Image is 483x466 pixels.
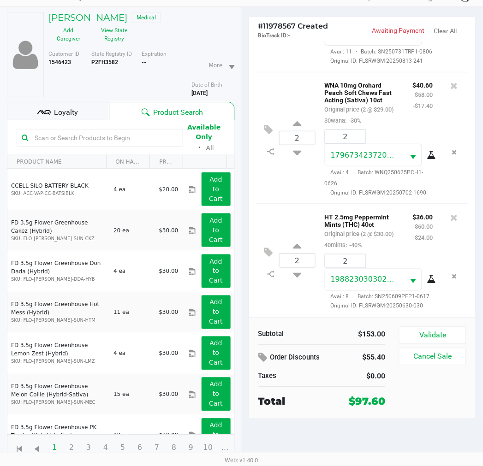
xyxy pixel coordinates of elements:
[325,169,423,187] span: Avail: 4 Batch: WNQ250625PCH1-0626
[97,439,114,457] span: Page 4
[148,439,166,457] span: Page 7
[159,391,178,398] span: $30.00
[325,189,433,197] span: Original ID: FLSRWGM-20250702-1690
[362,26,425,35] p: Awaiting Payment
[325,117,362,124] small: 30wana:
[325,211,399,228] p: HT 2.5mg Peppermint Mints (THC) 40ct
[191,90,208,96] b: [DATE]
[109,251,155,292] td: 4 ea
[199,439,217,457] span: Page 10
[209,61,223,70] span: More
[159,432,178,439] span: $30.00
[14,444,26,455] span: Go to the first page
[31,131,178,145] input: Scan or Search Products to Begin
[415,91,433,98] small: $58.00
[347,242,362,248] span: -40%
[331,275,406,284] span: 1988230303027973
[258,394,334,409] div: Total
[209,381,223,407] app-button-loader: Add to Cart
[325,48,433,55] span: Avail: 11 Batch: SN250731TRP1-0806
[209,299,223,325] app-button-loader: Add to Cart
[109,292,155,333] td: 11 ea
[109,374,155,415] td: 15 ea
[352,350,385,366] div: $55.40
[206,143,214,153] button: All
[132,12,161,23] span: Medical
[352,48,361,55] span: ·
[404,269,422,290] button: Select
[109,210,155,251] td: 20 ea
[28,439,46,456] span: Go to the previous page
[202,378,231,411] button: Add to Cart
[7,210,109,251] td: FD 3.5g Flower Greenhouse Cakez (Hybrid)
[404,144,422,166] button: Select
[48,51,79,57] span: Customer ID
[109,169,155,210] td: 4 ea
[91,51,132,57] span: State Registry ID
[80,439,97,457] span: Page 3
[413,79,433,89] p: $40.60
[54,107,78,118] span: Loyalty
[349,394,385,409] div: $97.60
[325,242,362,248] small: 40mints:
[202,295,231,329] button: Add to Cart
[191,82,222,88] span: Date of Birth
[209,258,223,284] app-button-loader: Add to Cart
[31,444,43,455] span: Go to the previous page
[347,117,362,124] span: -30%
[7,251,109,292] td: FD 3.5g Flower Greenhouse Don Dada (Hybrid)
[202,172,231,206] button: Add to Cart
[325,106,394,113] small: Original price (2 @ $29.00)
[209,340,223,366] app-button-loader: Add to Cart
[159,350,178,357] span: $30.00
[258,350,339,366] div: Order Discounts
[413,234,433,241] small: -$24.00
[7,155,106,169] th: PRODUCT NAME
[109,333,155,374] td: 4 ea
[11,399,106,406] p: SKU: FLO-[PERSON_NAME]-SUN-MEC
[11,235,106,242] p: SKU: FLO-[PERSON_NAME]-SUN-CKZ
[159,227,178,234] span: $30.00
[288,32,291,39] span: -
[234,439,251,456] span: Go to the next page
[63,439,80,457] span: Page 2
[225,457,258,464] span: Web: v1.40.0
[7,292,109,333] td: FD 3.5g Flower Greenhouse Hot Mess (Hybrid)
[325,79,399,104] p: WNA 10mg Orchard Peach Soft Chews Fast Acting (Sativa) 10ct
[325,57,433,65] span: Original ID: FLSRWGM-20250813-241
[413,211,433,221] p: $36.00
[263,268,279,280] inline-svg: Split item qty to new line
[209,176,223,202] app-button-loader: Add to Cart
[7,374,109,415] td: FD 3.5g Flower Greenhouse Melon Collie (Hybrid-Sativa)
[349,294,358,300] span: ·
[7,155,234,435] div: Data table
[48,12,127,23] h5: [PERSON_NAME]
[349,169,358,176] span: ·
[448,268,461,285] button: Remove the package from the orderLine
[91,59,118,65] b: P2FH3582
[7,415,109,456] td: FD 3.5g Flower Greenhouse PK Trophy (Hybrid-Indica)
[48,59,71,65] b: 1546423
[7,169,109,210] td: CCELL SILO BATTERY BLACK
[258,329,315,340] div: Subtotal
[11,276,106,283] p: SKU: FLO-[PERSON_NAME]-DDA-HYB
[7,333,109,374] td: FD 3.5g Flower Greenhouse Lemon Zest (Hybrid)
[11,358,106,365] p: SKU: FLO-[PERSON_NAME]-SUN-LMZ
[46,439,63,457] span: Page 1
[109,415,155,456] td: 12 ea
[263,146,279,158] inline-svg: Split item qty to new line
[149,155,182,169] th: PRICE
[165,439,183,457] span: Page 8
[11,317,106,324] p: SKU: FLO-[PERSON_NAME]-SUN-HTM
[142,51,167,57] span: Expiration
[399,348,466,366] button: Cancel Sale
[11,439,29,456] span: Go to the first page
[202,213,231,247] button: Add to Cart
[434,26,457,36] button: Clear All
[325,302,433,310] span: Original ID: FLSRWGM-20250630-030
[448,144,461,161] button: Remove the package from the orderLine
[325,230,394,237] small: Original price (2 @ $30.00)
[159,268,178,275] span: $30.00
[258,32,288,39] span: BioTrack ID:
[258,22,263,30] span: #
